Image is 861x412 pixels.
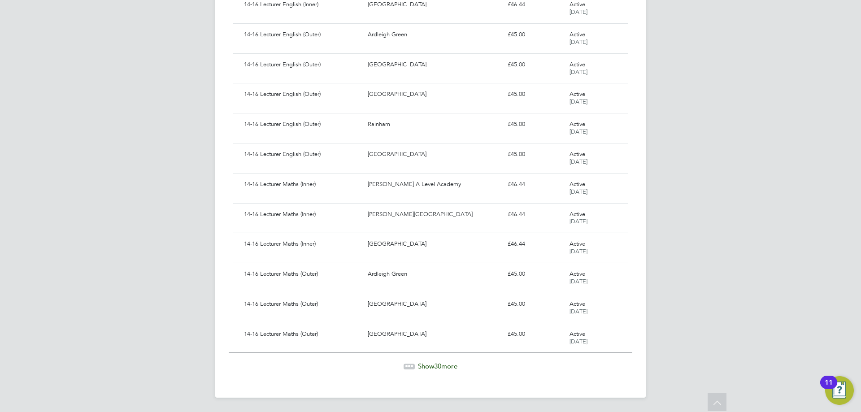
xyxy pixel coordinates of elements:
[240,57,364,72] div: 14-16 Lecturer English (Outer)
[364,177,504,192] div: [PERSON_NAME] A Level Academy
[240,147,364,162] div: 14-16 Lecturer English (Outer)
[240,177,364,192] div: 14-16 Lecturer Maths (Inner)
[504,147,566,162] div: £45.00
[570,330,585,338] span: Active
[240,237,364,252] div: 14-16 Lecturer Maths (Inner)
[240,207,364,222] div: 14-16 Lecturer Maths (Inner)
[570,61,585,68] span: Active
[570,188,587,195] span: [DATE]
[240,267,364,282] div: 14-16 Lecturer Maths (Outer)
[570,30,585,38] span: Active
[504,27,566,42] div: £45.00
[570,270,585,278] span: Active
[504,267,566,282] div: £45.00
[825,376,854,405] button: Open Resource Center, 11 new notifications
[364,117,504,132] div: Rainham
[570,338,587,345] span: [DATE]
[570,128,587,135] span: [DATE]
[504,297,566,312] div: £45.00
[570,98,587,105] span: [DATE]
[570,158,587,165] span: [DATE]
[570,240,585,247] span: Active
[364,327,504,342] div: [GEOGRAPHIC_DATA]
[504,57,566,72] div: £45.00
[364,237,504,252] div: [GEOGRAPHIC_DATA]
[364,147,504,162] div: [GEOGRAPHIC_DATA]
[364,297,504,312] div: [GEOGRAPHIC_DATA]
[240,27,364,42] div: 14-16 Lecturer English (Outer)
[504,327,566,342] div: £45.00
[570,0,585,8] span: Active
[570,308,587,315] span: [DATE]
[240,87,364,102] div: 14-16 Lecturer English (Outer)
[240,327,364,342] div: 14-16 Lecturer Maths (Outer)
[504,177,566,192] div: £46.44
[570,217,587,225] span: [DATE]
[364,207,504,222] div: [PERSON_NAME][GEOGRAPHIC_DATA]
[364,87,504,102] div: [GEOGRAPHIC_DATA]
[240,117,364,132] div: 14-16 Lecturer English (Outer)
[504,117,566,132] div: £45.00
[570,120,585,128] span: Active
[570,68,587,76] span: [DATE]
[240,297,364,312] div: 14-16 Lecturer Maths (Outer)
[364,57,504,72] div: [GEOGRAPHIC_DATA]
[504,237,566,252] div: £46.44
[570,210,585,218] span: Active
[570,38,587,46] span: [DATE]
[570,90,585,98] span: Active
[364,27,504,42] div: Ardleigh Green
[570,8,587,16] span: [DATE]
[570,247,587,255] span: [DATE]
[570,150,585,158] span: Active
[364,267,504,282] div: Ardleigh Green
[570,278,587,285] span: [DATE]
[825,382,833,394] div: 11
[504,87,566,102] div: £45.00
[570,300,585,308] span: Active
[570,180,585,188] span: Active
[504,207,566,222] div: £46.44
[418,362,457,370] span: Show more
[434,362,441,370] span: 30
